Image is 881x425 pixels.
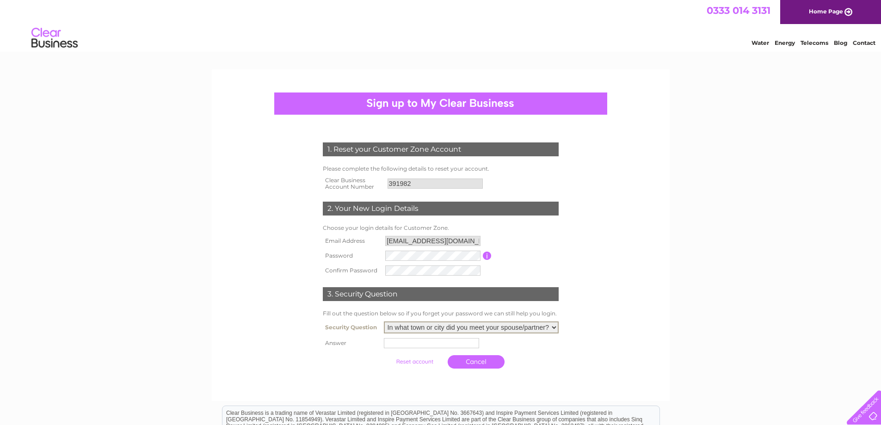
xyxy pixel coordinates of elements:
a: Energy [775,39,795,46]
th: Email Address [320,234,383,248]
th: Confirm Password [320,263,383,278]
div: 2. Your New Login Details [323,202,559,216]
input: Submit [386,355,443,368]
input: Information [483,252,492,260]
th: Answer [320,336,382,351]
a: Blog [834,39,847,46]
td: Fill out the question below so if you forget your password we can still help you login. [320,308,561,319]
a: 0333 014 3131 [707,5,770,16]
div: 3. Security Question [323,287,559,301]
a: Cancel [448,355,505,369]
a: Telecoms [801,39,828,46]
img: logo.png [31,24,78,52]
a: Contact [853,39,875,46]
div: Clear Business is a trading name of Verastar Limited (registered in [GEOGRAPHIC_DATA] No. 3667643... [222,5,659,45]
div: 1. Reset your Customer Zone Account [323,142,559,156]
td: Choose your login details for Customer Zone. [320,222,561,234]
th: Password [320,248,383,263]
a: Water [752,39,769,46]
td: Please complete the following details to reset your account. [320,163,561,174]
th: Clear Business Account Number [320,174,385,193]
th: Security Question [320,319,382,336]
